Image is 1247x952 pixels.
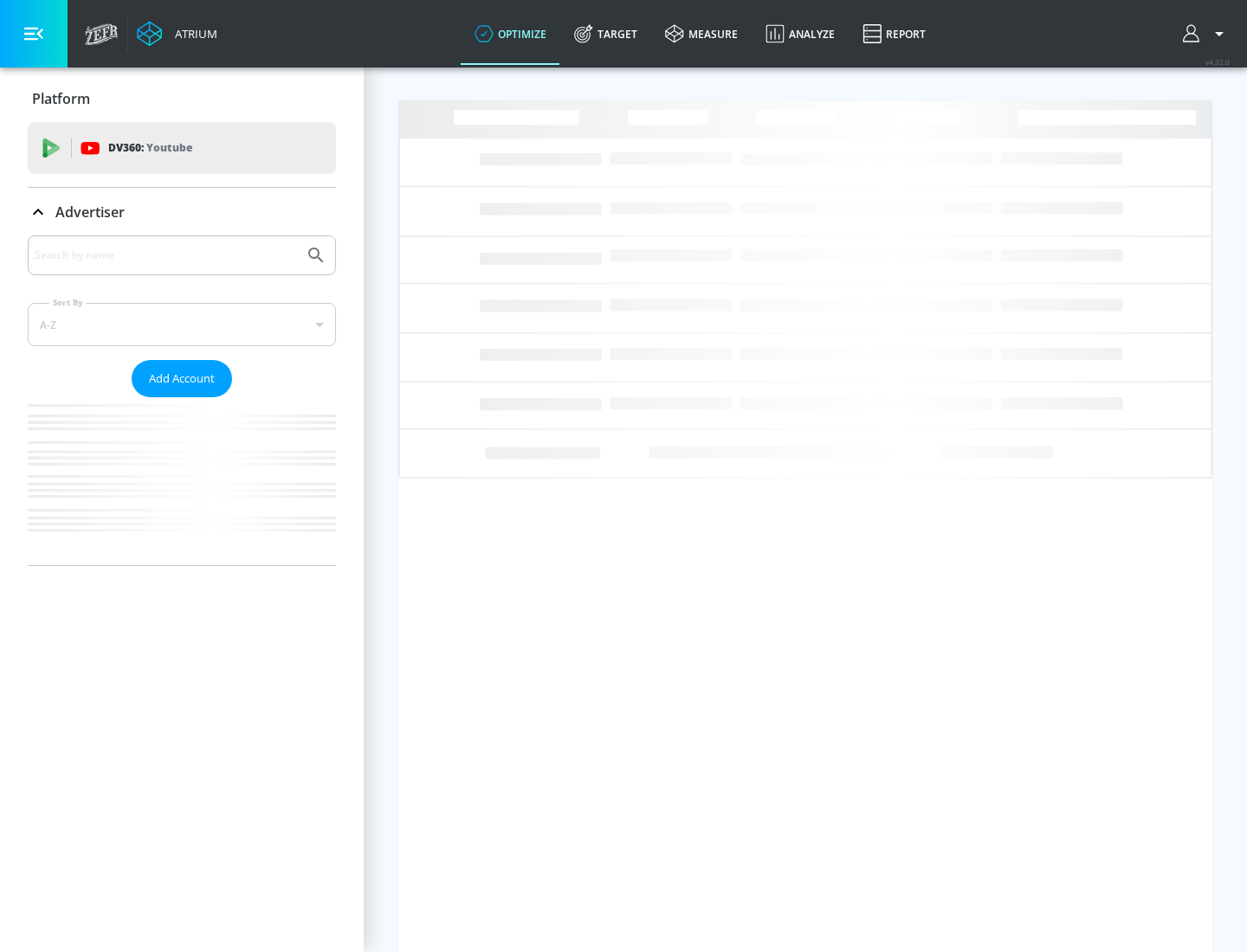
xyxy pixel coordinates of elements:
span: v 4.32.0 [1205,57,1230,67]
div: Platform [28,74,336,123]
div: Advertiser [28,188,336,236]
div: DV360: Youtube [28,122,336,174]
a: optimize [461,3,560,65]
p: Platform [32,89,90,108]
div: Atrium [168,26,217,42]
p: DV360: [108,138,192,158]
div: A-Z [28,303,336,346]
input: Search by name [35,244,297,267]
span: Add Account [149,369,215,389]
p: Advertiser [55,203,125,222]
label: Sort By [49,297,87,308]
a: Target [560,3,651,65]
a: Analyze [752,3,849,65]
p: Youtube [146,138,192,157]
nav: list of Advertiser [28,397,336,565]
a: measure [651,3,752,65]
button: Add Account [132,360,232,397]
div: Advertiser [28,235,336,565]
a: Atrium [137,21,217,47]
a: Report [849,3,940,65]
